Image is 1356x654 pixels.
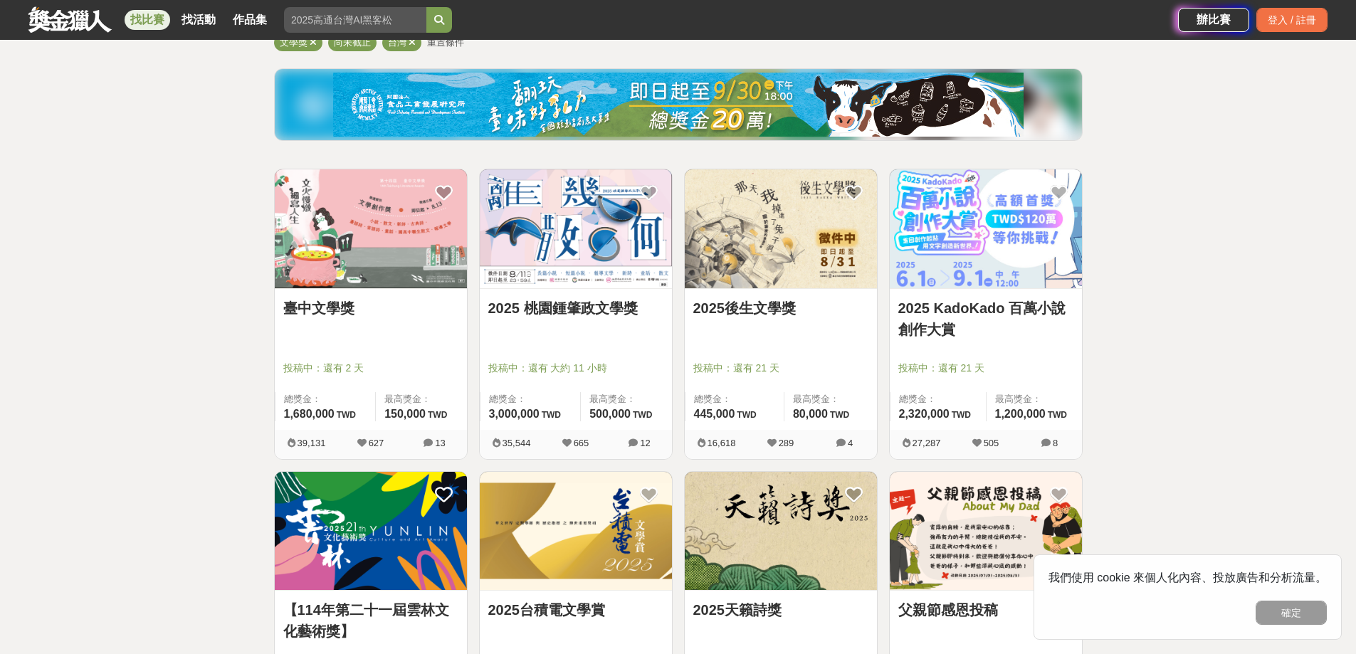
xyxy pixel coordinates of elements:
[995,408,1046,420] span: 1,200,000
[694,392,775,406] span: 總獎金：
[693,297,868,319] a: 2025後生文學獎
[283,361,458,376] span: 投稿中：還有 2 天
[284,408,335,420] span: 1,680,000
[952,410,971,420] span: TWD
[388,37,406,48] span: 台灣
[640,438,650,448] span: 12
[898,297,1073,340] a: 2025 KadoKado 百萬小說創作大賞
[899,408,950,420] span: 2,320,000
[176,10,221,30] a: 找活動
[334,37,371,48] span: 尚未截止
[480,169,672,289] a: Cover Image
[280,37,308,48] span: 文學獎
[685,472,877,591] img: Cover Image
[284,392,367,406] span: 總獎金：
[125,10,170,30] a: 找比賽
[227,10,273,30] a: 作品集
[890,169,1082,289] a: Cover Image
[913,438,941,448] span: 27,287
[542,410,561,420] span: TWD
[830,410,849,420] span: TWD
[1048,571,1327,584] span: 我們使用 cookie 來個人化內容、投放廣告和分析流量。
[283,599,458,642] a: 【114年第二十一屆雲林文化藝術獎】
[899,392,977,406] span: 總獎金：
[793,392,868,406] span: 最高獎金：
[1178,8,1249,32] a: 辦比賽
[488,361,663,376] span: 投稿中：還有 大約 11 小時
[337,410,356,420] span: TWD
[890,472,1082,591] img: Cover Image
[694,408,735,420] span: 445,000
[890,169,1082,288] img: Cover Image
[693,361,868,376] span: 投稿中：還有 21 天
[1048,410,1067,420] span: TWD
[384,392,458,406] span: 最高獎金：
[480,472,672,591] img: Cover Image
[489,392,572,406] span: 總獎金：
[284,7,426,33] input: 2025高通台灣AI黑客松
[275,472,467,591] img: Cover Image
[503,438,531,448] span: 35,544
[428,410,447,420] span: TWD
[737,410,756,420] span: TWD
[685,169,877,289] a: Cover Image
[898,599,1073,621] a: 父親節感恩投稿
[574,438,589,448] span: 665
[984,438,999,448] span: 505
[848,438,853,448] span: 4
[995,392,1073,406] span: 最高獎金：
[384,408,426,420] span: 150,000
[793,408,828,420] span: 80,000
[298,438,326,448] span: 39,131
[1256,8,1328,32] div: 登入 / 註冊
[488,297,663,319] a: 2025 桃園鍾肇政文學獎
[779,438,794,448] span: 289
[427,37,464,48] span: 重置條件
[589,392,663,406] span: 最高獎金：
[693,599,868,621] a: 2025天籟詩獎
[685,169,877,288] img: Cover Image
[708,438,736,448] span: 16,618
[435,438,445,448] span: 13
[1256,601,1327,625] button: 確定
[333,73,1024,137] img: bbde9c48-f993-4d71-8b4e-c9f335f69c12.jpg
[489,408,540,420] span: 3,000,000
[488,599,663,621] a: 2025台積電文學賞
[369,438,384,448] span: 627
[898,361,1073,376] span: 投稿中：還有 21 天
[275,169,467,288] img: Cover Image
[1053,438,1058,448] span: 8
[480,169,672,288] img: Cover Image
[633,410,652,420] span: TWD
[589,408,631,420] span: 500,000
[283,297,458,319] a: 臺中文學獎
[275,169,467,289] a: Cover Image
